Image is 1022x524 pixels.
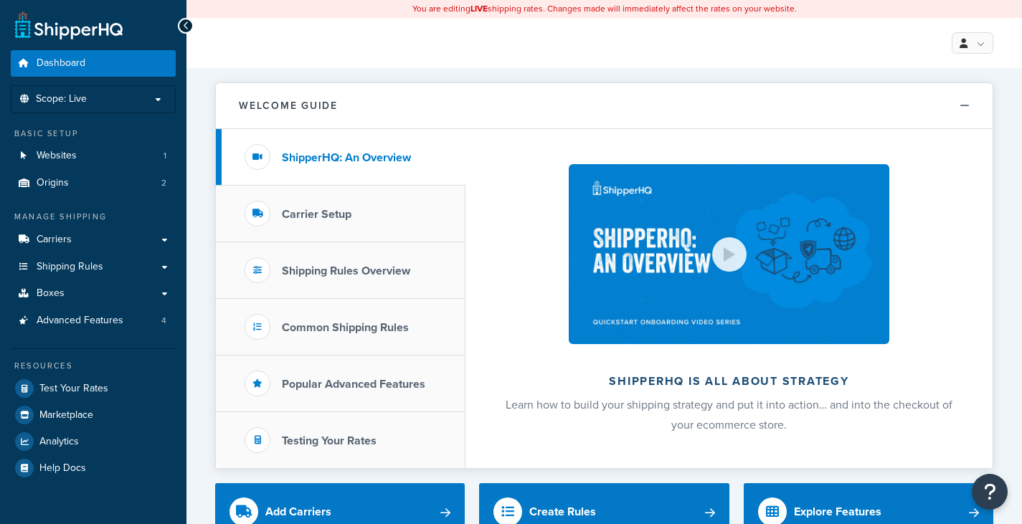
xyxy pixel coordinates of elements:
span: 2 [161,177,166,189]
span: 1 [164,150,166,162]
span: Help Docs [39,462,86,475]
span: Dashboard [37,57,85,70]
a: Origins2 [11,170,176,196]
a: Analytics [11,429,176,454]
span: Learn how to build your shipping strategy and put it into action… and into the checkout of your e... [506,396,952,433]
span: Boxes [37,287,65,300]
h3: ShipperHQ: An Overview [282,151,411,164]
li: Origins [11,170,176,196]
a: Marketplace [11,402,176,428]
span: 4 [161,315,166,327]
div: Basic Setup [11,128,176,140]
a: Carriers [11,227,176,253]
b: LIVE [470,2,488,15]
div: Create Rules [529,502,596,522]
span: Scope: Live [36,93,87,105]
img: ShipperHQ is all about strategy [569,164,889,344]
a: Shipping Rules [11,254,176,280]
span: Origins [37,177,69,189]
a: Boxes [11,280,176,307]
a: Dashboard [11,50,176,77]
span: Advanced Features [37,315,123,327]
div: Resources [11,360,176,372]
span: Carriers [37,234,72,246]
li: Advanced Features [11,308,176,334]
span: Analytics [39,436,79,448]
a: Advanced Features4 [11,308,176,334]
h3: Popular Advanced Features [282,378,425,391]
div: Manage Shipping [11,211,176,223]
button: Welcome Guide [216,83,993,129]
span: Shipping Rules [37,261,103,273]
span: Test Your Rates [39,383,108,395]
div: Explore Features [794,502,881,522]
button: Open Resource Center [972,474,1008,510]
a: Test Your Rates [11,376,176,401]
h2: Welcome Guide [239,100,338,111]
h3: Shipping Rules Overview [282,265,410,277]
li: Websites [11,143,176,169]
span: Websites [37,150,77,162]
h2: ShipperHQ is all about strategy [503,375,955,388]
a: Help Docs [11,455,176,481]
h3: Testing Your Rates [282,434,377,447]
span: Marketplace [39,409,93,421]
a: Websites1 [11,143,176,169]
h3: Carrier Setup [282,208,351,221]
div: Add Carriers [265,502,331,522]
h3: Common Shipping Rules [282,321,409,334]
